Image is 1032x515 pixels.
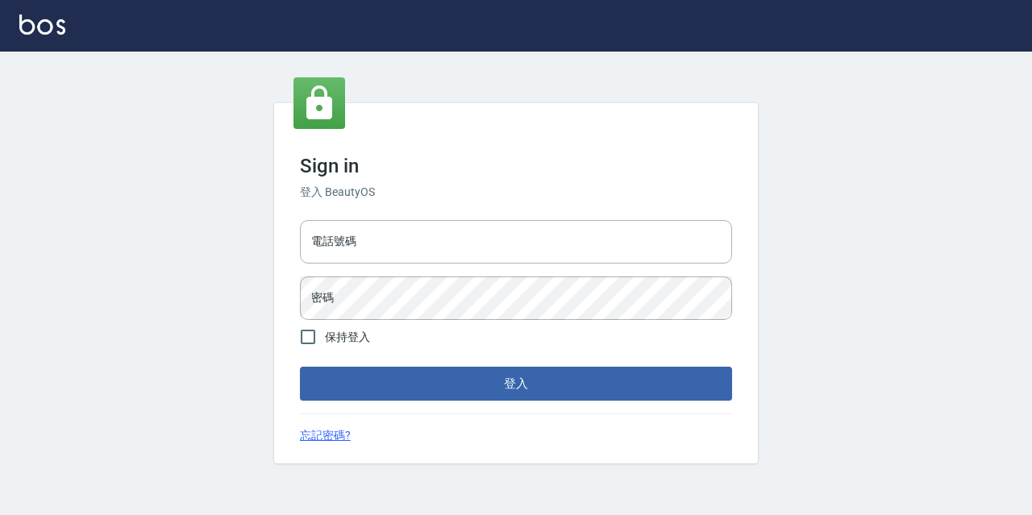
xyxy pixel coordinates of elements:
[300,427,351,444] a: 忘記密碼?
[300,155,732,177] h3: Sign in
[300,184,732,201] h6: 登入 BeautyOS
[325,329,370,346] span: 保持登入
[300,367,732,401] button: 登入
[19,15,65,35] img: Logo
